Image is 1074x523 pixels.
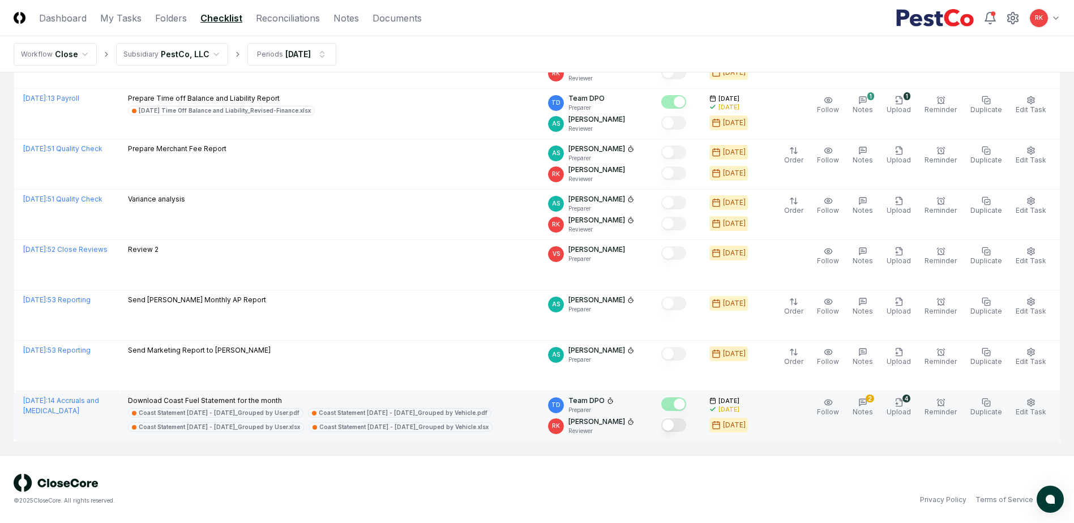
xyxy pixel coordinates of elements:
button: Mark complete [661,145,686,159]
a: Notes [333,11,359,25]
a: Coast Statement [DATE] - [DATE]_Grouped by Vehicle.xlsx [309,422,493,432]
span: Upload [887,206,911,215]
span: Duplicate [970,408,1002,416]
span: RK [1035,14,1043,22]
span: Duplicate [970,206,1002,215]
span: Edit Task [1016,307,1046,315]
span: Order [784,156,803,164]
a: Dashboard [39,11,87,25]
a: [DATE]:14 Accruals and [MEDICAL_DATA] [23,396,99,415]
div: [DATE] [723,198,746,208]
span: Edit Task [1016,206,1046,215]
p: [PERSON_NAME] [568,245,625,255]
p: Reviewer [568,125,625,133]
button: Mark complete [661,116,686,130]
div: Coast Statement [DATE] - [DATE]_Grouped by User.xlsx [139,423,300,431]
button: Notes [850,345,875,369]
span: Edit Task [1016,357,1046,366]
a: Reconciliations [256,11,320,25]
div: [DATE] [718,103,739,112]
img: Logo [14,12,25,24]
span: Order [784,307,803,315]
span: RK [552,69,560,78]
span: Follow [817,156,839,164]
span: Follow [817,408,839,416]
button: 2Notes [850,396,875,419]
a: [DATE]:51 Quality Check [23,195,102,203]
button: Order [782,144,806,168]
p: Prepare Merchant Fee Report [128,144,226,154]
div: 4 [902,395,910,402]
span: AS [552,350,560,359]
span: Edit Task [1016,256,1046,265]
button: Mark complete [661,217,686,230]
button: Notes [850,194,875,218]
button: Upload [884,245,913,268]
span: Follow [817,256,839,265]
button: Reminder [922,245,959,268]
span: Notes [853,256,873,265]
button: Order [782,295,806,319]
span: Duplicate [970,105,1002,114]
p: [PERSON_NAME] [568,345,625,355]
span: Upload [887,256,911,265]
span: Upload [887,156,911,164]
button: Follow [815,345,841,369]
button: Mark complete [661,418,686,432]
p: [PERSON_NAME] [568,417,625,427]
span: [DATE] : [23,94,48,102]
button: Edit Task [1013,93,1049,117]
p: Send Marketing Report to [PERSON_NAME] [128,345,271,355]
button: Order [782,345,806,369]
img: logo [14,474,99,492]
span: [DATE] : [23,346,48,354]
span: TD [551,401,560,409]
span: Reminder [925,206,957,215]
a: [DATE]:53 Reporting [23,346,91,354]
span: Notes [853,357,873,366]
a: [DATE]:51 Quality Check [23,144,102,153]
span: [DATE] : [23,295,48,304]
a: My Tasks [100,11,142,25]
button: 1Upload [884,93,913,117]
a: Terms of Service [975,495,1033,505]
span: VS [553,250,560,258]
button: Mark complete [661,246,686,260]
p: [PERSON_NAME] [568,165,625,175]
span: Notes [853,307,873,315]
div: Coast Statement [DATE] - [DATE]_Grouped by User.pdf [139,409,299,417]
span: Follow [817,307,839,315]
p: Variance analysis [128,194,185,204]
button: atlas-launcher [1037,486,1064,513]
button: Edit Task [1013,144,1049,168]
a: [DATE]:53 Reporting [23,295,91,304]
p: Preparer [568,305,634,314]
button: Upload [884,345,913,369]
div: Subsidiary [123,49,159,59]
button: Reminder [922,295,959,319]
p: [PERSON_NAME] [568,144,625,154]
a: Coast Statement [DATE] - [DATE]_Grouped by User.pdf [128,408,303,418]
a: Checklist [200,11,242,25]
span: Reminder [925,156,957,164]
span: AS [552,199,560,208]
span: Follow [817,206,839,215]
a: [DATE]:52 Close Reviews [23,245,108,254]
span: Follow [817,105,839,114]
button: Reminder [922,93,959,117]
span: Reminder [925,307,957,315]
div: [DATE] [723,118,746,128]
img: PestCo logo [896,9,974,27]
span: [DATE] [718,95,739,103]
p: Download Coast Fuel Statement for the month [128,396,530,406]
div: [DATE] [718,405,739,414]
div: © 2025 CloseCore. All rights reserved. [14,496,537,505]
button: Mark complete [661,196,686,209]
button: Notes [850,295,875,319]
a: [DATE] Time Off Balance and Liability_Revised-Finance.xlsx [128,106,315,115]
a: Privacy Policy [920,495,966,505]
div: [DATE] [723,349,746,359]
button: Follow [815,295,841,319]
span: Upload [887,357,911,366]
span: RK [552,170,560,178]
